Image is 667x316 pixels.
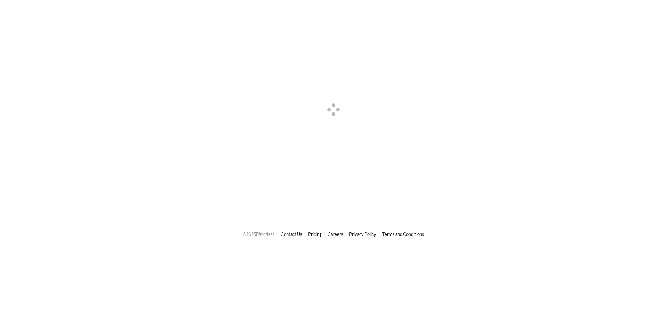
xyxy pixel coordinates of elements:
[349,231,376,237] a: Privacy Policy
[281,231,302,237] a: Contact Us
[308,231,322,237] a: Pricing
[382,231,424,237] a: Terms and Conditions
[243,231,275,237] span: © 2025 Effortless
[328,231,343,237] a: Careers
